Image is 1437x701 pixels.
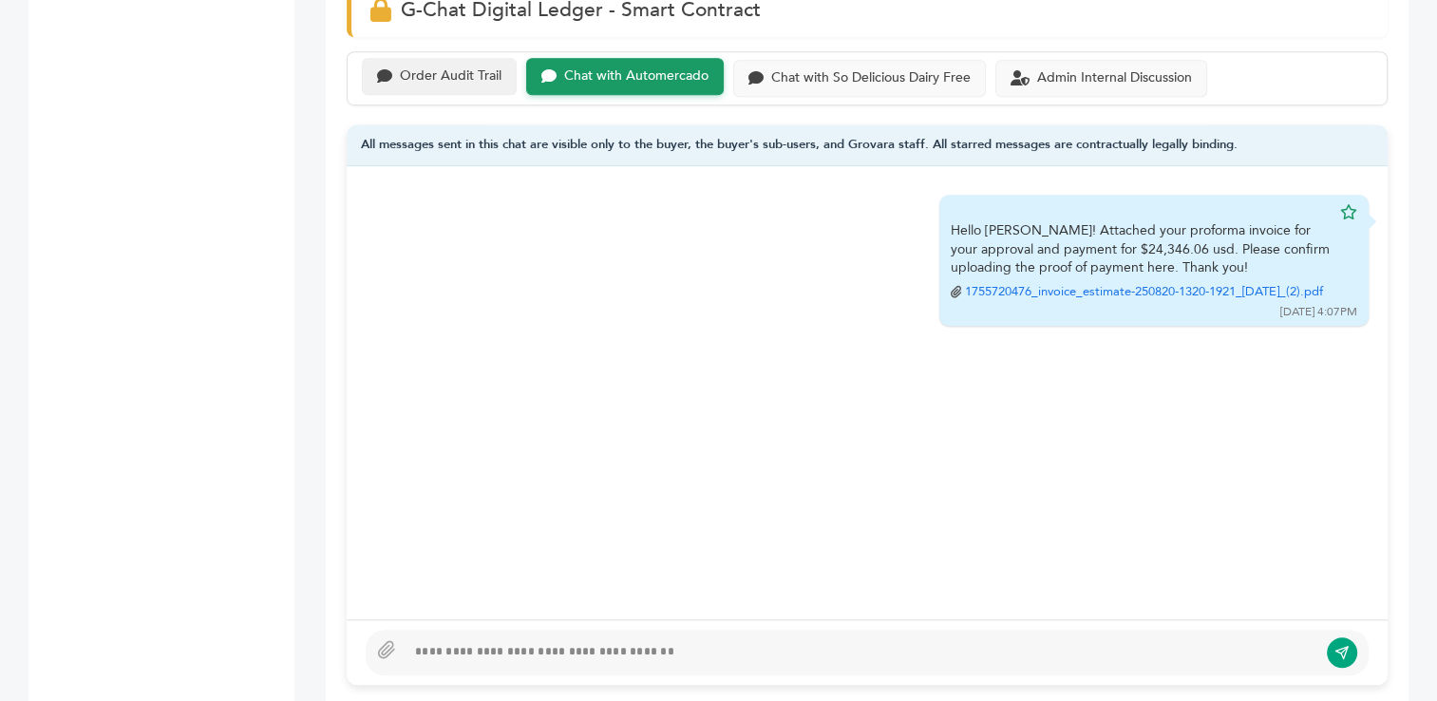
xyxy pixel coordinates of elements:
div: Admin Internal Discussion [1037,70,1192,86]
div: Chat with So Delicious Dairy Free [771,70,971,86]
div: Order Audit Trail [400,68,501,85]
a: 1755720476_invoice_estimate-250820-1320-1921_[DATE]_(2).pdf [965,283,1323,300]
div: [DATE] 4:07PM [1280,304,1357,320]
div: All messages sent in this chat are visible only to the buyer, the buyer's sub-users, and Grovara ... [347,124,1388,167]
div: Chat with Automercado [564,68,709,85]
div: Hello [PERSON_NAME]! Attached your proforma invoice for your approval and payment for $24,346.06 ... [951,221,1331,301]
